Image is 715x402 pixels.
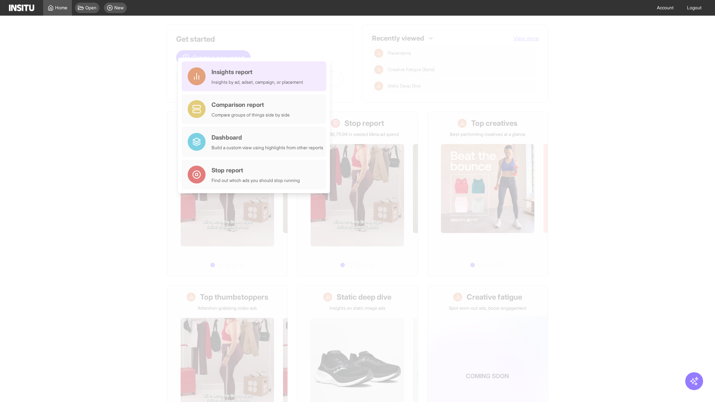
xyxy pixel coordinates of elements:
[9,4,34,11] img: Logo
[212,166,300,175] div: Stop report
[212,178,300,184] div: Find out which ads you should stop running
[212,79,303,85] div: Insights by ad, adset, campaign, or placement
[212,133,323,142] div: Dashboard
[212,112,290,118] div: Compare groups of things side by side
[85,5,96,11] span: Open
[212,100,290,109] div: Comparison report
[55,5,67,11] span: Home
[212,145,323,151] div: Build a custom view using highlights from other reports
[114,5,124,11] span: New
[212,67,303,76] div: Insights report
